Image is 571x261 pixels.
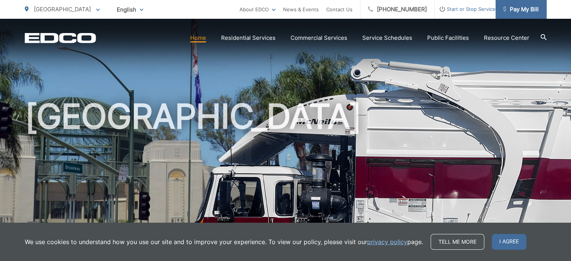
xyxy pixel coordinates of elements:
[190,33,206,42] a: Home
[367,237,407,246] a: privacy policy
[111,3,149,16] span: English
[34,6,91,13] span: [GEOGRAPHIC_DATA]
[484,33,529,42] a: Resource Center
[503,5,539,14] span: Pay My Bill
[291,33,347,42] a: Commercial Services
[362,33,412,42] a: Service Schedules
[492,234,526,250] span: I agree
[283,5,319,14] a: News & Events
[240,5,276,14] a: About EDCO
[221,33,276,42] a: Residential Services
[427,33,469,42] a: Public Facilities
[25,237,423,246] p: We use cookies to understand how you use our site and to improve your experience. To view our pol...
[25,33,96,43] a: EDCD logo. Return to the homepage.
[431,234,484,250] a: Tell me more
[326,5,353,14] a: Contact Us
